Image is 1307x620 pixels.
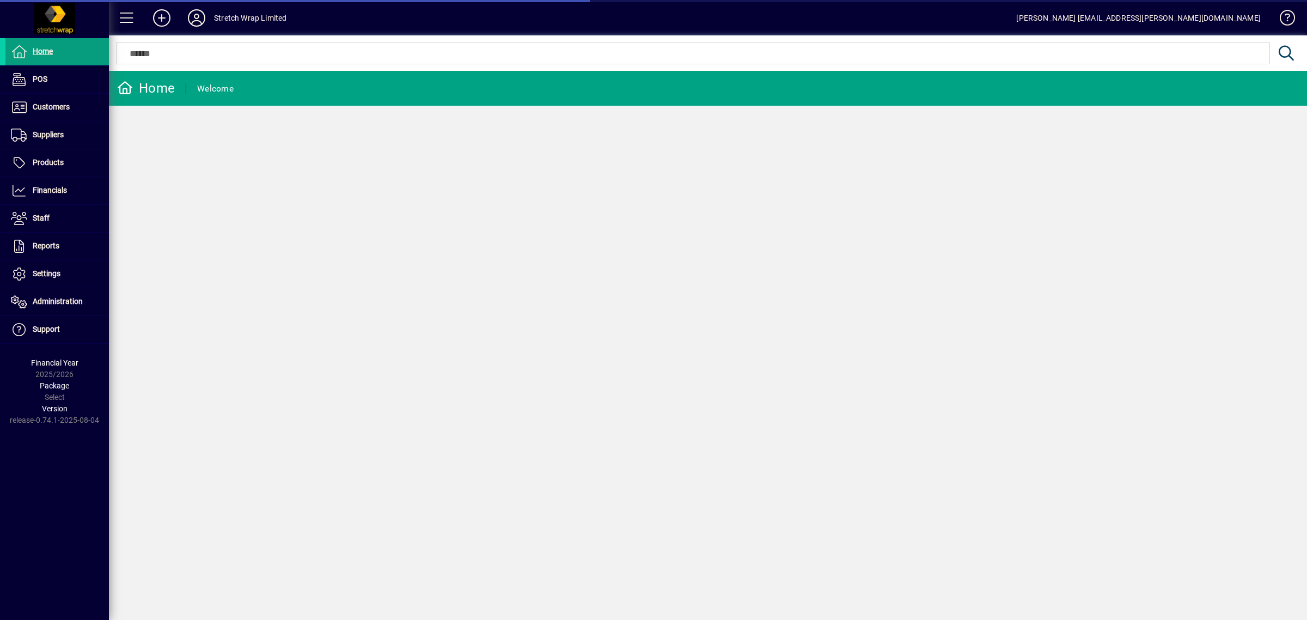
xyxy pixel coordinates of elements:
[5,288,109,315] a: Administration
[5,316,109,343] a: Support
[5,149,109,177] a: Products
[5,66,109,93] a: POS
[33,186,67,194] span: Financials
[1272,2,1293,38] a: Knowledge Base
[1016,9,1261,27] div: [PERSON_NAME] [EMAIL_ADDRESS][PERSON_NAME][DOMAIN_NAME]
[33,102,70,111] span: Customers
[5,177,109,204] a: Financials
[40,381,69,390] span: Package
[5,94,109,121] a: Customers
[33,158,64,167] span: Products
[33,325,60,333] span: Support
[33,214,50,222] span: Staff
[33,130,64,139] span: Suppliers
[144,8,179,28] button: Add
[5,121,109,149] a: Suppliers
[5,233,109,260] a: Reports
[33,241,59,250] span: Reports
[33,269,60,278] span: Settings
[42,404,68,413] span: Version
[31,358,78,367] span: Financial Year
[197,80,234,98] div: Welcome
[179,8,214,28] button: Profile
[214,9,287,27] div: Stretch Wrap Limited
[33,47,53,56] span: Home
[117,80,175,97] div: Home
[33,75,47,83] span: POS
[5,205,109,232] a: Staff
[33,297,83,306] span: Administration
[5,260,109,288] a: Settings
